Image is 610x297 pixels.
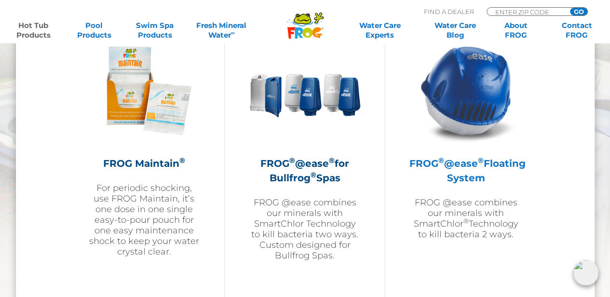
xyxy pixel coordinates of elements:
a: ContactFROG [553,21,600,40]
h2: FROG @ease for Bullfrog Spas [249,156,361,185]
sup: ® [438,156,444,165]
sup: ® [478,156,484,165]
img: bullfrog-product-hero-300x300.png [249,35,361,147]
h2: FROG Maintain [88,156,200,171]
a: FROG®@ease®for Bullfrog®SpasFROG @ease combines our minerals with SmartChlor Technology to kill b... [249,35,361,285]
sup: ® [289,156,295,165]
p: Find A Dealer [424,7,474,16]
a: Swim SpaProducts [131,21,178,40]
a: FROG®@ease®Floating SystemFROG @ease combines our minerals with SmartChlor®Technology to kill bac... [409,35,522,285]
a: Water CareExperts [341,21,418,40]
input: GO [570,8,587,15]
a: Hot TubProducts [10,21,57,40]
a: AboutFROG [492,21,540,40]
input: Zip Code Form [494,8,559,16]
img: hot-tub-product-atease-system-300x300.png [410,35,522,147]
img: Frog_Maintain_Hero-2-v2-300x300.png [88,35,200,147]
sup: ∞ [231,29,235,36]
a: Fresh MineralWater∞ [192,21,251,40]
h2: FROG @ease Floating System [409,156,522,185]
a: FROG Maintain®For periodic shocking, use FROG Maintain, it’s one dose in one single easy-to-pour ... [88,35,200,285]
sup: ® [179,156,185,165]
a: PoolProducts [70,21,118,40]
p: FROG @ease combines our minerals with SmartChlor Technology to kill bacteria two ways. Custom des... [249,197,361,261]
a: Water CareBlog [432,21,479,40]
sup: ® [310,170,316,179]
img: openIcon [573,260,598,285]
sup: ® [463,217,468,225]
p: For periodic shocking, use FROG Maintain, it’s one dose in one single easy-to-pour pouch for one ... [88,183,200,257]
p: FROG @ease combines our minerals with SmartChlor Technology to kill bacteria 2 ways. [409,197,522,240]
sup: ® [329,156,335,165]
